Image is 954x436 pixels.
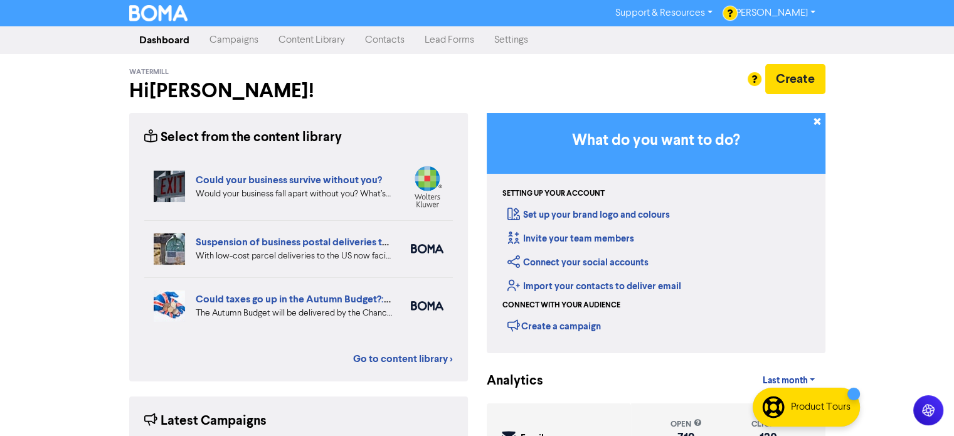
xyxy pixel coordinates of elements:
h2: Hi [PERSON_NAME] ! [129,79,468,103]
div: Setting up your account [502,188,605,199]
a: Campaigns [199,28,268,53]
div: Latest Campaigns [144,412,267,431]
div: Select from the content library [144,128,342,147]
div: click [751,418,785,430]
a: Lead Forms [415,28,484,53]
iframe: Chat Widget [891,376,954,436]
img: boma [411,244,443,253]
a: Dashboard [129,28,199,53]
img: boma [411,301,443,311]
a: Import your contacts to deliver email [507,280,681,292]
a: Content Library [268,28,355,53]
img: wolterskluwer [411,166,443,208]
a: Set up your brand logo and colours [507,209,670,221]
button: Create [765,64,825,94]
a: Support & Resources [605,3,723,23]
a: Last month [752,368,825,393]
a: Invite your team members [507,233,634,245]
div: Would your business fall apart without you? What’s your Plan B in case of accident, illness, or j... [196,188,392,201]
a: Settings [484,28,538,53]
a: [PERSON_NAME] [723,3,825,23]
h3: What do you want to do? [506,132,807,150]
div: Getting Started in BOMA [487,113,825,353]
div: Create a campaign [507,316,601,335]
div: open [670,418,702,430]
a: Contacts [355,28,415,53]
a: Suspension of business postal deliveries to the [GEOGRAPHIC_DATA]: what options do you have? [196,236,637,248]
img: BOMA Logo [129,5,188,21]
span: Watermill [129,68,169,77]
a: Go to content library > [353,351,453,366]
a: Could taxes go up in the Autumn Budget?: How to be ready [196,293,460,306]
span: Last month [762,375,807,386]
a: Could your business survive without you? [196,174,382,186]
a: Connect your social accounts [507,257,649,269]
div: Connect with your audience [502,300,620,311]
div: With low-cost parcel deliveries to the US now facing tariffs, many international postal services ... [196,250,392,263]
div: The Autumn Budget will be delivered by the Chancellor soon. But what personal and business tax ch... [196,307,392,320]
div: Analytics [487,371,527,391]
